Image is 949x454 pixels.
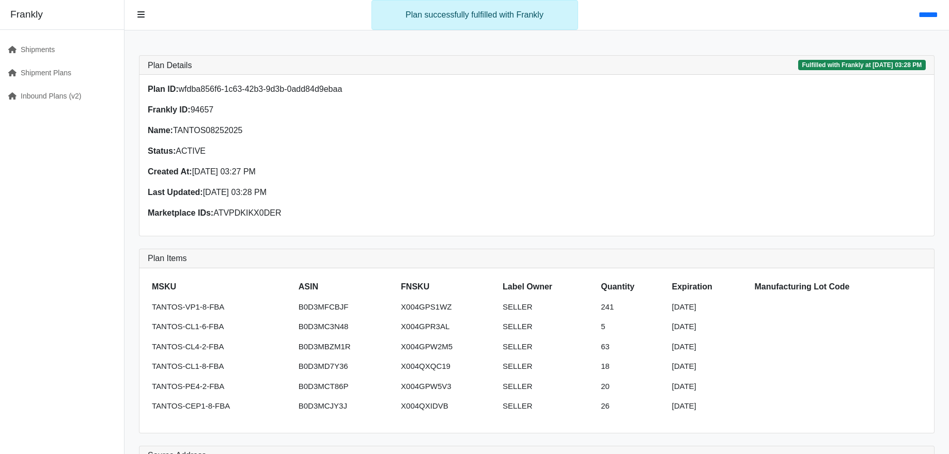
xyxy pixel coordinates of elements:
[499,297,597,317] td: SELLER
[148,126,173,135] strong: Name:
[148,60,192,70] h3: Plan Details
[597,297,667,317] td: 241
[397,277,499,297] th: FNSKU
[750,277,926,297] th: Manufacturing Lot Code
[148,147,176,155] strong: Status:
[397,356,499,377] td: X004QXQC19
[148,124,531,137] p: TANTOS08252025
[597,317,667,337] td: 5
[148,166,531,178] p: [DATE] 03:27 PM
[148,207,531,219] p: ATVPDKIKX0DER
[597,377,667,397] td: 20
[499,277,597,297] th: Label Owner
[148,188,203,197] strong: Last Updated:
[597,356,667,377] td: 18
[397,396,499,416] td: X004QXIDVB
[294,356,397,377] td: B0D3MD7Y36
[397,337,499,357] td: X004GPW2M5
[798,60,926,70] span: Fulfilled with Frankly at [DATE] 03:28 PM
[668,396,751,416] td: [DATE]
[294,377,397,397] td: B0D3MCT86P
[294,297,397,317] td: B0D3MFCBJF
[668,277,751,297] th: Expiration
[597,337,667,357] td: 63
[499,396,597,416] td: SELLER
[397,317,499,337] td: X004GPR3AL
[148,186,531,199] p: [DATE] 03:28 PM
[148,105,191,114] strong: Frankly ID:
[499,377,597,397] td: SELLER
[499,337,597,357] td: SELLER
[148,253,926,263] h3: Plan Items
[397,377,499,397] td: X004GPW5V3
[148,317,294,337] td: TANTOS-CL1-6-FBA
[668,377,751,397] td: [DATE]
[148,104,531,116] p: 94657
[148,337,294,357] td: TANTOS-CL4-2-FBA
[148,85,179,93] strong: Plan ID:
[148,145,531,157] p: ACTIVE
[148,297,294,317] td: TANTOS-VP1-8-FBA
[148,377,294,397] td: TANTOS-PE4-2-FBA
[397,297,499,317] td: X004GPS1WZ
[668,317,751,337] td: [DATE]
[668,297,751,317] td: [DATE]
[148,277,294,297] th: MSKU
[499,356,597,377] td: SELLER
[597,396,667,416] td: 26
[148,83,531,95] p: wfdba856f6-1c63-42b3-9d3b-0add84d9ebaa
[148,208,213,217] strong: Marketplace IDs:
[668,337,751,357] td: [DATE]
[294,277,397,297] th: ASIN
[294,337,397,357] td: B0D3MBZM1R
[597,277,667,297] th: Quantity
[148,167,192,176] strong: Created At:
[148,356,294,377] td: TANTOS-CL1-8-FBA
[499,317,597,337] td: SELLER
[294,317,397,337] td: B0D3MC3N48
[148,396,294,416] td: TANTOS-CEP1-8-FBA
[668,356,751,377] td: [DATE]
[294,396,397,416] td: B0D3MCJY3J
